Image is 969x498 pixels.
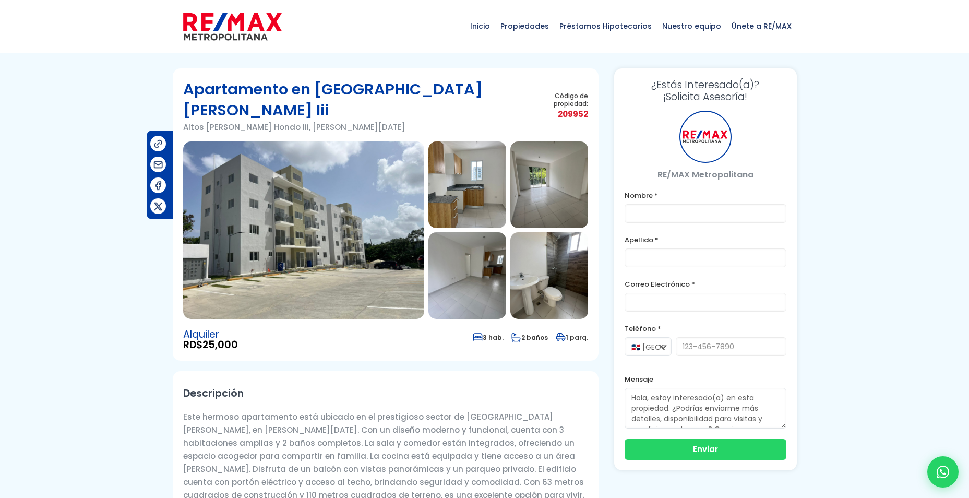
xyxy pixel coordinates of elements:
[676,337,786,356] input: 123-456-7890
[510,232,588,319] img: Apartamento en Altos De Arroyo Hondo Iii
[183,382,588,405] h2: Descripción
[511,333,548,342] span: 2 baños
[153,201,164,212] img: Compartir
[183,141,424,319] img: Apartamento en Altos De Arroyo Hondo Iii
[428,141,506,228] img: Apartamento en Altos De Arroyo Hondo Iii
[679,111,732,163] div: RE/MAX Metropolitana
[533,108,588,121] span: 209952
[183,329,238,340] span: Alquiler
[625,79,786,91] span: ¿Estás Interesado(a)?
[495,10,554,42] span: Propiedades
[625,373,786,386] label: Mensaje
[153,138,164,149] img: Compartir
[153,159,164,170] img: Compartir
[625,233,786,246] label: Apellido *
[726,10,797,42] span: Únete a RE/MAX
[183,121,533,134] p: Altos [PERSON_NAME] Hondo Iii, [PERSON_NAME][DATE]
[153,180,164,191] img: Compartir
[465,10,495,42] span: Inicio
[625,388,786,429] textarea: Hola, estoy interesado(a) en esta propiedad. ¿Podrías enviarme más detalles, disponibilidad para ...
[625,278,786,291] label: Correo Electrónico *
[183,340,238,350] span: RD$
[183,79,533,121] h1: Apartamento en [GEOGRAPHIC_DATA][PERSON_NAME] Iii
[556,333,588,342] span: 1 parq.
[473,333,504,342] span: 3 hab.
[625,439,786,460] button: Enviar
[510,141,588,228] img: Apartamento en Altos De Arroyo Hondo Iii
[625,79,786,103] h3: ¡Solicita Asesoría!
[554,10,657,42] span: Préstamos Hipotecarios
[625,168,786,181] p: RE/MAX Metropolitana
[428,232,506,319] img: Apartamento en Altos De Arroyo Hondo Iii
[533,92,588,108] span: Código de propiedad:
[625,189,786,202] label: Nombre *
[625,322,786,335] label: Teléfono *
[202,338,238,352] span: 25,000
[657,10,726,42] span: Nuestro equipo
